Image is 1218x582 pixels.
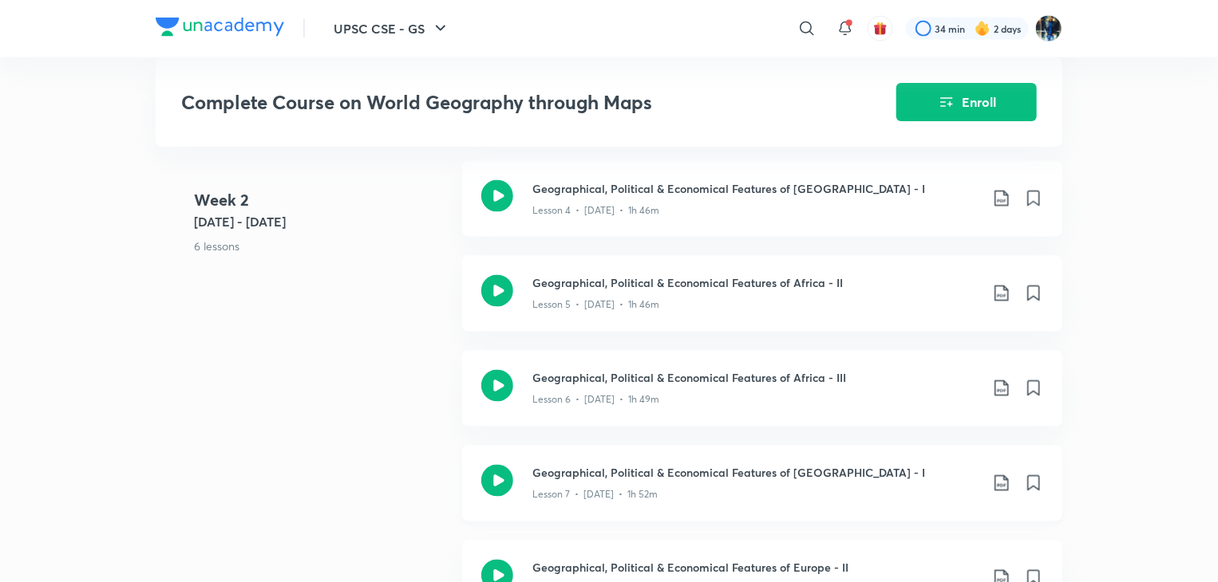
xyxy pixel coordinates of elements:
a: Geographical, Political & Economical Features of Africa - IIILesson 6 • [DATE] • 1h 49m [462,351,1062,446]
h3: Complete Course on World Geography through Maps [181,91,806,114]
button: avatar [868,16,893,41]
a: Geographical, Political & Economical Features of [GEOGRAPHIC_DATA] - ILesson 7 • [DATE] • 1h 52m [462,446,1062,541]
p: Lesson 6 • [DATE] • 1h 49m [532,393,659,407]
h4: Week 2 [194,187,449,211]
img: Mainak Das [1035,15,1062,42]
h3: Geographical, Political & Economical Features of [GEOGRAPHIC_DATA] - I [532,180,979,197]
p: 6 lessons [194,237,449,254]
p: Lesson 4 • [DATE] • 1h 46m [532,203,659,218]
p: Lesson 7 • [DATE] • 1h 52m [532,488,658,502]
h3: Geographical, Political & Economical Features of Africa - II [532,275,979,292]
h3: Geographical, Political & Economical Features of Africa - III [532,370,979,387]
a: Geographical, Political & Economical Features of [GEOGRAPHIC_DATA] - ILesson 4 • [DATE] • 1h 46m [462,161,1062,256]
button: UPSC CSE - GS [324,13,460,45]
p: Lesson 5 • [DATE] • 1h 46m [532,298,659,313]
button: Enroll [896,83,1037,121]
img: Company Logo [156,18,284,37]
h5: [DATE] - [DATE] [194,211,449,230]
h3: Geographical, Political & Economical Features of Europe - II [532,560,979,576]
a: Company Logo [156,18,284,41]
a: Geographical, Political & Economical Features of Africa - IILesson 5 • [DATE] • 1h 46m [462,256,1062,351]
h3: Geographical, Political & Economical Features of [GEOGRAPHIC_DATA] - I [532,465,979,482]
img: avatar [873,22,888,36]
img: streak [975,21,991,37]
